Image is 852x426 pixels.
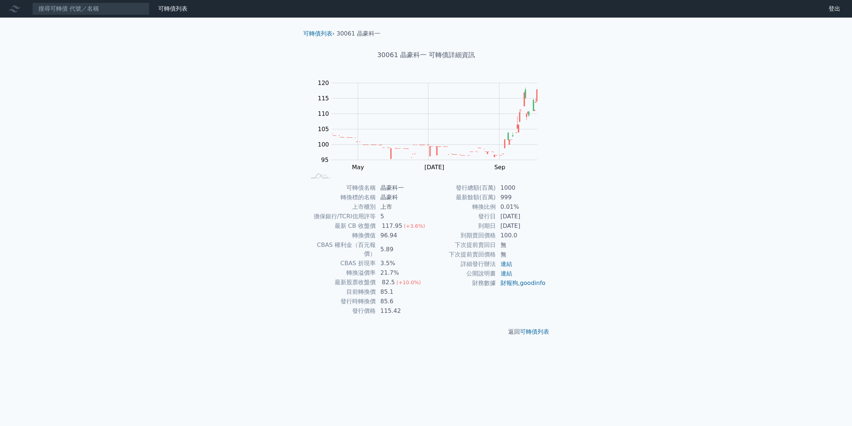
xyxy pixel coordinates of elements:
[306,287,376,297] td: 目前轉換價
[306,231,376,240] td: 轉換價值
[306,259,376,268] td: CBAS 折現率
[306,183,376,193] td: 可轉債名稱
[306,202,376,212] td: 上市櫃別
[426,250,496,259] td: 下次提前賣回價格
[426,221,496,231] td: 到期日
[376,297,426,306] td: 85.6
[318,126,329,133] tspan: 105
[520,328,549,335] a: 可轉債列表
[520,279,546,286] a: goodinfo
[496,221,546,231] td: [DATE]
[297,50,555,60] h1: 30061 晶豪科一 可轉債詳細資訊
[501,260,512,267] a: 連結
[496,231,546,240] td: 100.0
[501,279,518,286] a: 財報狗
[303,30,332,37] a: 可轉債列表
[314,79,548,186] g: Chart
[496,202,546,212] td: 0.01%
[303,29,335,38] li: ›
[496,193,546,202] td: 999
[426,202,496,212] td: 轉換比例
[376,202,426,212] td: 上市
[352,164,364,171] tspan: May
[306,278,376,287] td: 最新股票收盤價
[426,183,496,193] td: 發行總額(百萬)
[494,164,505,171] tspan: Sep
[404,223,425,229] span: (+3.6%)
[376,212,426,221] td: 5
[306,268,376,278] td: 轉換溢價率
[376,231,426,240] td: 96.94
[426,278,496,288] td: 財務數據
[306,193,376,202] td: 轉換標的名稱
[426,193,496,202] td: 最新餘額(百萬)
[426,259,496,269] td: 詳細發行辦法
[426,231,496,240] td: 到期賣回價格
[306,306,376,316] td: 發行價格
[376,287,426,297] td: 85.1
[426,269,496,278] td: 公開說明書
[501,270,512,277] a: 連結
[336,29,380,38] li: 30061 晶豪科一
[318,95,329,102] tspan: 115
[424,164,444,171] tspan: [DATE]
[158,5,187,12] a: 可轉債列表
[426,240,496,250] td: 下次提前賣回日
[396,279,421,285] span: (+10.0%)
[823,3,846,15] a: 登出
[426,212,496,221] td: 發行日
[321,156,328,163] tspan: 95
[376,268,426,278] td: 21.7%
[297,327,555,336] p: 返回
[318,110,329,117] tspan: 110
[380,278,397,287] div: 82.5
[306,212,376,221] td: 擔保銀行/TCRI信用評等
[376,240,426,259] td: 5.89
[306,240,376,259] td: CBAS 權利金（百元報價）
[376,306,426,316] td: 115.42
[496,250,546,259] td: 無
[376,259,426,268] td: 3.5%
[32,3,149,15] input: 搜尋可轉債 代號／名稱
[306,221,376,231] td: 最新 CB 收盤價
[318,79,329,86] tspan: 120
[496,240,546,250] td: 無
[496,183,546,193] td: 1000
[306,297,376,306] td: 發行時轉換價
[496,212,546,221] td: [DATE]
[318,141,329,148] tspan: 100
[496,278,546,288] td: ,
[380,222,404,230] div: 117.95
[376,193,426,202] td: 晶豪科
[376,183,426,193] td: 晶豪科一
